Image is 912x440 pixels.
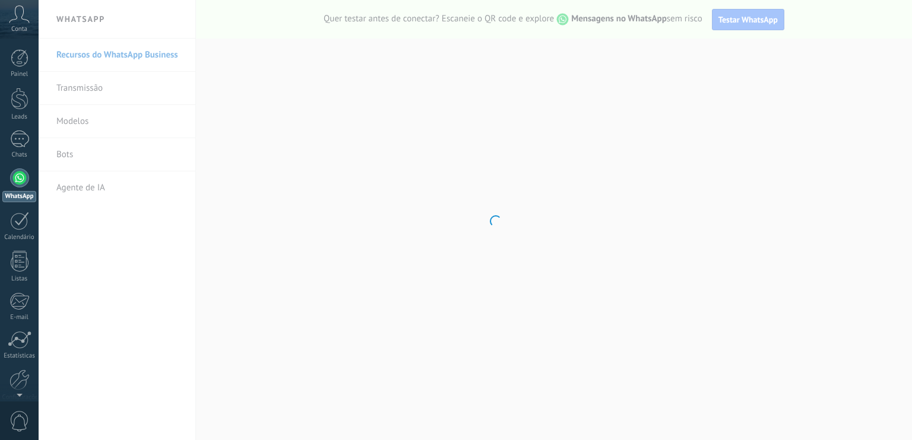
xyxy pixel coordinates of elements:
div: Painel [2,71,37,78]
div: Listas [2,275,37,283]
div: Chats [2,151,37,159]
span: Conta [11,25,27,33]
div: WhatsApp [2,191,36,202]
div: E-mail [2,314,37,321]
div: Calendário [2,234,37,241]
div: Leads [2,113,37,121]
div: Estatísticas [2,352,37,360]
